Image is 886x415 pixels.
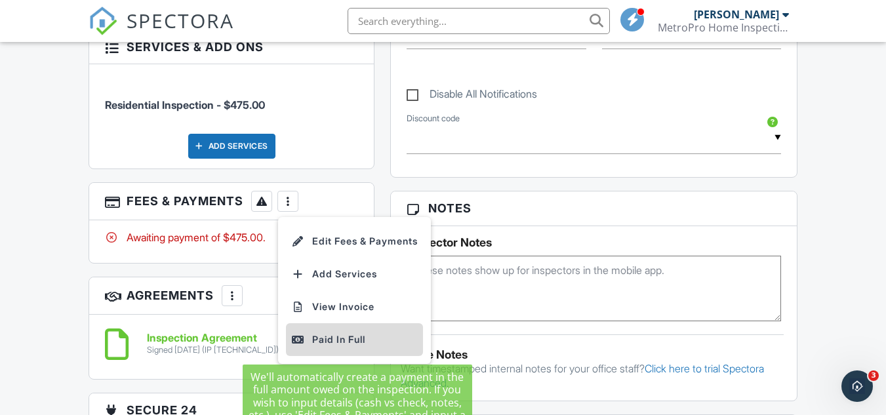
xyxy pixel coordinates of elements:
h3: Notes [391,191,796,226]
span: 3 [868,370,879,381]
h5: Inspector Notes [407,236,780,249]
div: Office Notes [401,348,786,361]
iframe: Intercom live chat [841,370,873,402]
div: MetroPro Home Inspections, LLC [658,21,789,34]
h3: Fees & Payments [89,183,374,220]
h6: Inspection Agreement [147,332,279,344]
a: Click here to trial Spectora Advanced. [401,362,764,389]
span: SPECTORA [127,7,234,34]
div: [PERSON_NAME] [694,8,779,21]
label: Disable All Notifications [407,88,537,104]
a: Inspection Agreement Signed [DATE] (IP [TECHNICAL_ID]) [147,332,279,355]
div: Add Services [188,134,275,159]
img: The Best Home Inspection Software - Spectora [89,7,117,35]
label: Discount code [407,113,460,125]
li: Service: Residential Inspection [105,74,358,123]
a: SPECTORA [89,18,234,45]
h3: Agreements [89,277,374,315]
input: Search everything... [348,8,610,34]
span: Residential Inspection - $475.00 [105,98,265,111]
p: Want timestamped internal notes for your office staff? [401,361,786,391]
div: Signed [DATE] (IP [TECHNICAL_ID]) [147,345,279,355]
div: Awaiting payment of $475.00. [105,230,358,245]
